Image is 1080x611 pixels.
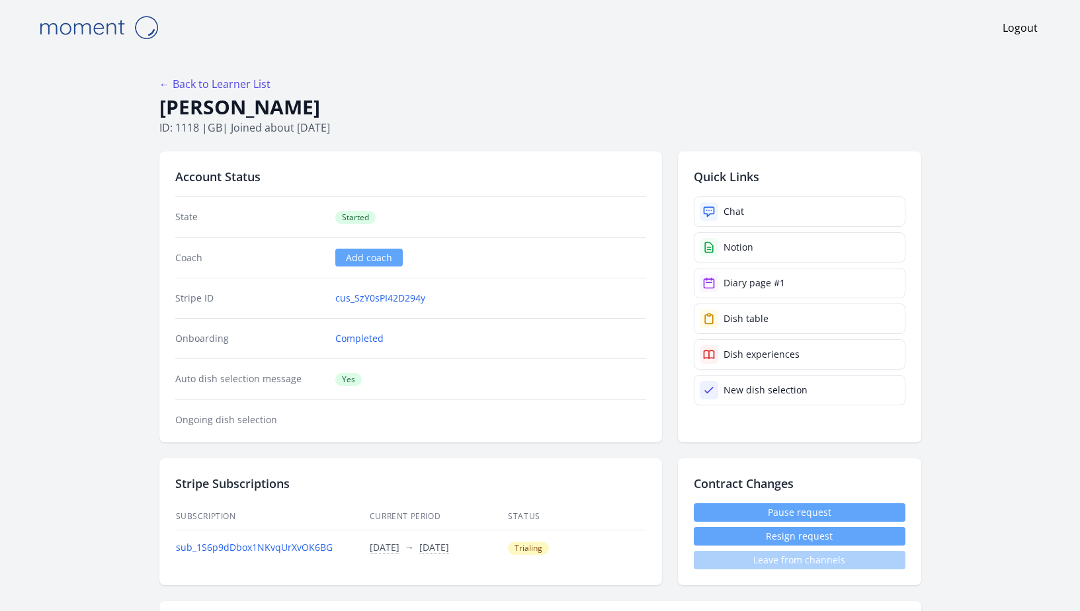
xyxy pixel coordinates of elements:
button: [DATE] [419,541,449,554]
div: Dish table [724,312,768,325]
h2: Account Status [175,167,646,186]
div: Notion [724,241,753,254]
a: Dish experiences [694,339,905,370]
a: ← Back to Learner List [159,77,270,91]
dt: Stripe ID [175,292,325,305]
span: → [405,541,414,553]
h1: [PERSON_NAME] [159,95,921,120]
div: New dish selection [724,384,808,397]
th: Current Period [369,503,507,530]
button: [DATE] [370,541,399,554]
img: Moment [32,11,165,44]
a: Chat [694,196,905,227]
a: Pause request [694,503,905,522]
dt: Coach [175,251,325,265]
div: Dish experiences [724,348,800,361]
dt: Ongoing dish selection [175,413,325,427]
dt: Auto dish selection message [175,372,325,386]
h2: Stripe Subscriptions [175,474,646,493]
span: Yes [335,373,362,386]
a: Logout [1003,20,1038,36]
span: Trialing [508,542,549,555]
a: Diary page #1 [694,268,905,298]
dt: State [175,210,325,224]
a: Add coach [335,249,403,266]
dt: Onboarding [175,332,325,345]
a: Completed [335,332,384,345]
span: Leave from channels [694,551,905,569]
h2: Quick Links [694,167,905,186]
a: cus_SzY0sPI42D294y [335,292,425,305]
span: gb [208,120,222,135]
a: Dish table [694,304,905,334]
p: ID: 1118 | | Joined about [DATE] [159,120,921,136]
a: Notion [694,232,905,263]
div: Diary page #1 [724,276,785,290]
a: New dish selection [694,375,905,405]
th: Status [507,503,645,530]
div: Chat [724,205,744,218]
h2: Contract Changes [694,474,905,493]
th: Subscription [175,503,369,530]
button: Resign request [694,527,905,546]
a: sub_1S6p9dDbox1NKvqUrXvOK6BG [176,541,333,553]
span: Started [335,211,376,224]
